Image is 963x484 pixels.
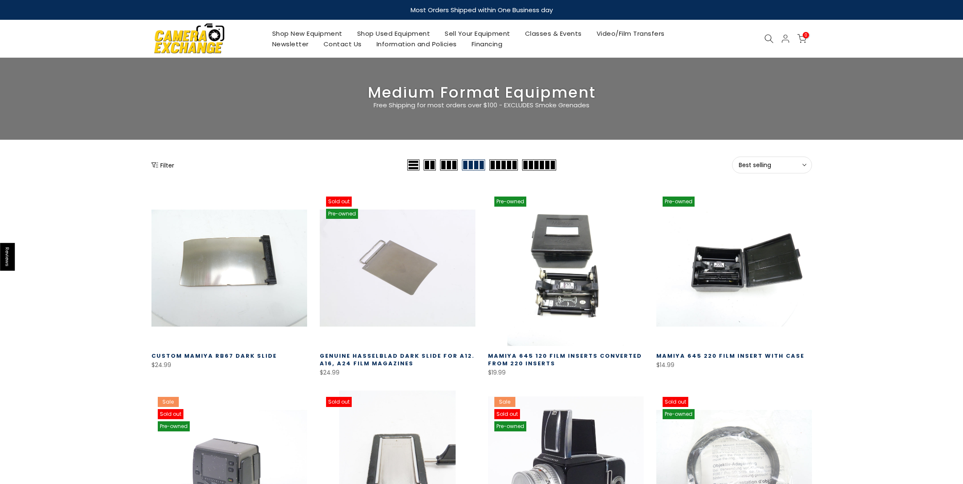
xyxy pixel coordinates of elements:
[316,39,369,49] a: Contact Us
[438,28,518,39] a: Sell Your Equipment
[151,87,812,98] h3: Medium Format Equipment
[350,28,438,39] a: Shop Used Equipment
[589,28,672,39] a: Video/Film Transfers
[739,161,805,169] span: Best selling
[320,352,475,367] a: Genuine Hasselblad Dark Slide for A12. A16, A24 Film Magazines
[320,367,475,378] div: $24.99
[151,360,307,370] div: $24.99
[151,161,174,169] button: Show filters
[151,352,277,360] a: Custom Mamiya RB67 Dark Slide
[324,100,639,110] p: Free Shipping for most orders over $100 - EXCLUDES Smoke Grenades
[656,360,812,370] div: $14.99
[488,367,644,378] div: $19.99
[803,32,809,38] span: 0
[517,28,589,39] a: Classes & Events
[369,39,464,49] a: Information and Policies
[797,34,806,43] a: 0
[265,28,350,39] a: Shop New Equipment
[488,352,642,367] a: Mamiya 645 120 Film Inserts converted from 220 Inserts
[464,39,510,49] a: Financing
[656,352,804,360] a: Mamiya 645 220 Film Insert with case
[265,39,316,49] a: Newsletter
[411,5,553,14] strong: Most Orders Shipped within One Business day
[732,157,812,173] button: Best selling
